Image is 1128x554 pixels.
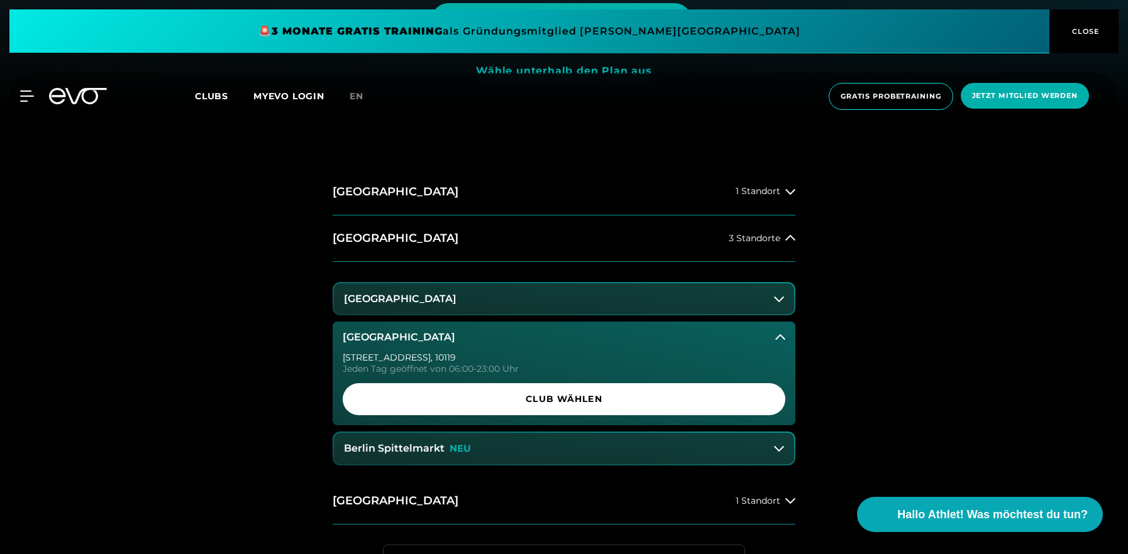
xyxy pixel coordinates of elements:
a: en [350,89,379,104]
button: [GEOGRAPHIC_DATA]3 Standorte [333,215,795,262]
span: Club wählen [373,393,755,406]
a: Clubs [195,90,253,102]
button: CLOSE [1049,9,1119,53]
h2: [GEOGRAPHIC_DATA] [333,184,458,200]
span: en [350,90,363,102]
h3: [GEOGRAPHIC_DATA] [343,332,455,343]
span: 1 Standort [736,187,780,196]
span: 1 Standort [736,496,780,506]
a: MYEVO LOGIN [253,90,324,102]
div: Jeden Tag geöffnet von 06:00-23:00 Uhr [343,364,785,373]
span: Jetzt Mitglied werden [972,90,1078,101]
a: Club wählen [343,383,785,415]
a: Gratis Probetraining [825,83,957,110]
h3: [GEOGRAPHIC_DATA] [344,293,456,305]
h2: [GEOGRAPHIC_DATA] [333,231,458,246]
p: NEU [450,443,471,454]
h3: Berlin Spittelmarkt [344,443,445,454]
button: [GEOGRAPHIC_DATA] [333,322,795,353]
div: [STREET_ADDRESS] , 10119 [343,353,785,362]
span: 3 Standorte [729,234,780,243]
a: Jetzt Mitglied werden [957,83,1093,110]
span: Clubs [195,90,228,102]
h2: [GEOGRAPHIC_DATA] [333,493,458,509]
button: [GEOGRAPHIC_DATA]1 Standort [333,478,795,524]
button: Hallo Athlet! Was möchtest du tun? [857,497,1103,532]
span: Hallo Athlet! Was möchtest du tun? [897,506,1088,523]
span: CLOSE [1069,26,1100,37]
button: [GEOGRAPHIC_DATA]1 Standort [333,169,795,215]
button: Berlin SpittelmarktNEU [334,433,794,464]
span: Gratis Probetraining [841,91,941,102]
button: [GEOGRAPHIC_DATA] [334,283,794,315]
